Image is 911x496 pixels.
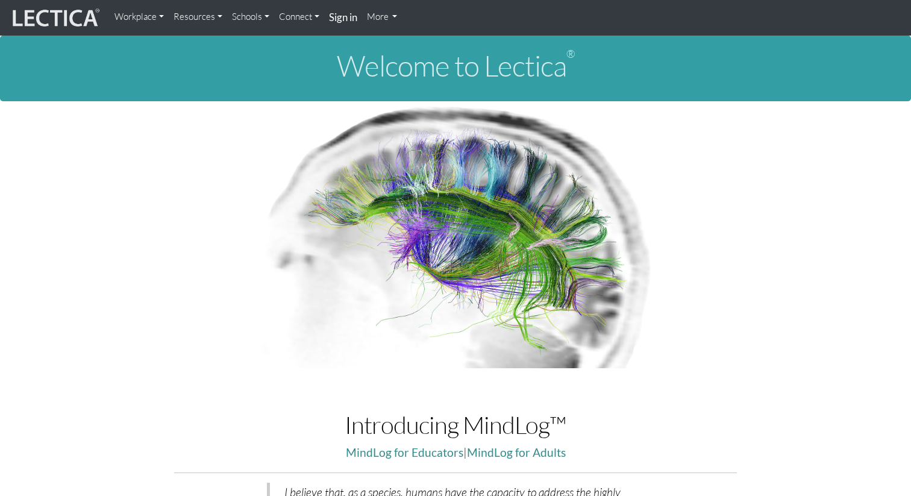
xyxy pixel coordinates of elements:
[169,5,227,29] a: Resources
[274,5,324,29] a: Connect
[174,443,737,463] p: |
[346,445,463,459] a: MindLog for Educators
[324,5,362,31] a: Sign in
[362,5,402,29] a: More
[329,11,357,24] strong: Sign in
[227,5,274,29] a: Schools
[10,50,901,82] h1: Welcome to Lectica
[10,7,100,30] img: lecticalive
[110,5,169,29] a: Workplace
[467,445,566,459] a: MindLog for Adults
[174,412,737,438] h1: Introducing MindLog™
[566,47,575,60] sup: ®
[255,101,656,369] img: Human Connectome Project Image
